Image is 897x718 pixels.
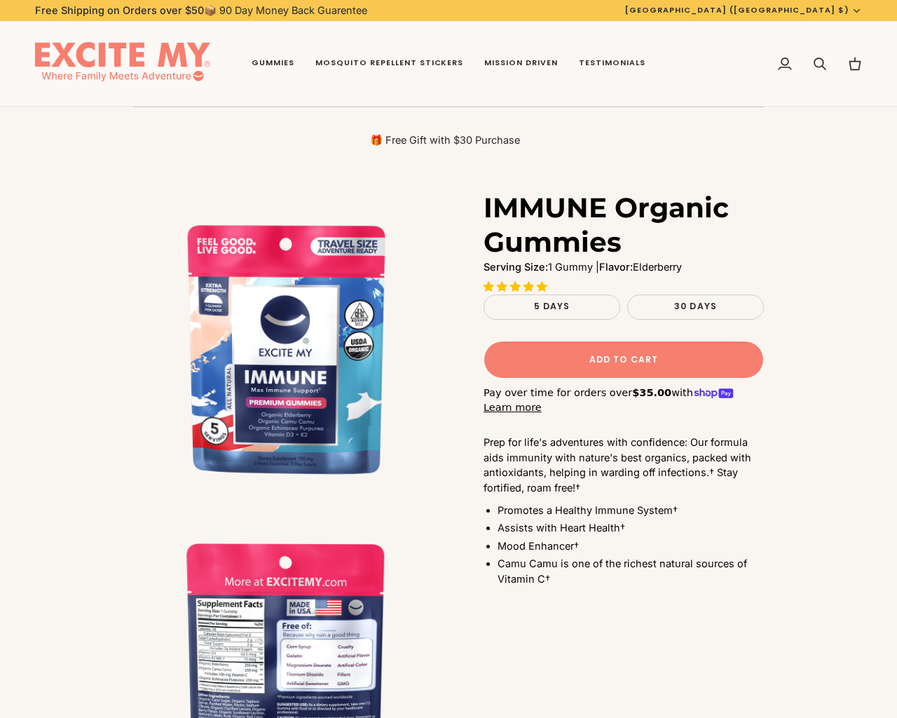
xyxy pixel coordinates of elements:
span: Prep for life's adventures with confidence: Our formula aids immunity with nature's best organics... [484,436,751,494]
span: Mosquito Repellent Stickers [315,57,464,69]
span: Mission Driven [484,57,558,69]
strong: Serving Size: [484,261,548,273]
strong: Free Shipping on Orders over $50 [35,4,204,16]
button: Add to Cart [484,341,764,379]
span: 5 Days [534,300,570,312]
img: IMMUNE Organic Gummies [133,191,448,506]
p: 1 Gummy | Elderberry [484,259,764,275]
p: 🎁 Free Gift with $30 Purchase [133,133,757,147]
span: 5.00 stars [484,280,550,292]
p: 📦 90 Day Money Back Guarentee [35,3,367,18]
a: Mission Driven [474,21,568,107]
li: Assists with Heart Health† [498,520,764,536]
span: 30 Days [674,300,717,312]
strong: Flavor: [599,261,633,273]
span: Gummies [252,57,294,69]
button: [GEOGRAPHIC_DATA] ([GEOGRAPHIC_DATA] $) [615,4,872,16]
span: Add to Cart [589,353,658,366]
a: Mosquito Repellent Stickers [305,21,474,107]
li: Promotes a Healthy Immune System† [498,503,764,518]
li: Mood Enhancer† [498,538,764,554]
a: Testimonials [568,21,656,107]
img: EXCITE MY® [35,42,210,86]
span: Testimonials [579,57,645,69]
li: Camu Camu is one of the richest natural sources of Vitamin C† [498,556,764,587]
h1: IMMUNE Organic Gummies [484,191,753,259]
a: Gummies [241,21,305,107]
